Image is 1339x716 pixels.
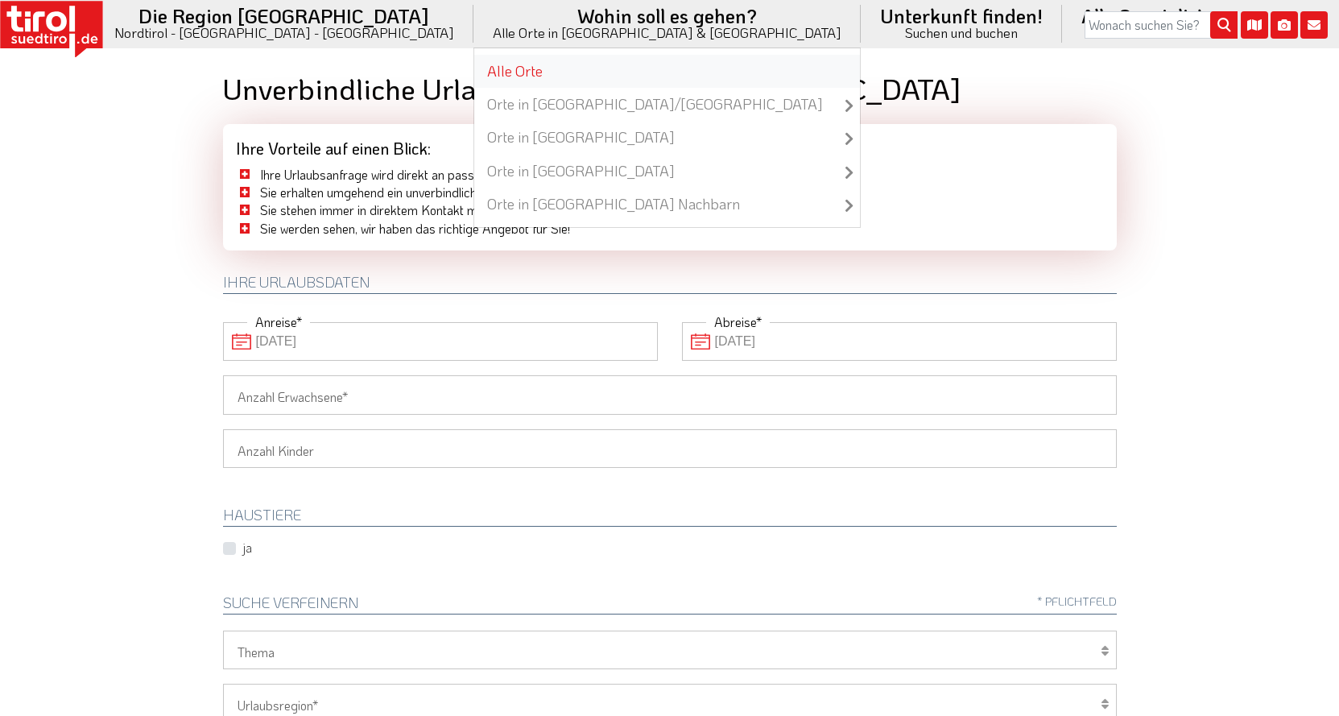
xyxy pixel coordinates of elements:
[242,539,252,557] label: ja
[474,88,860,121] a: Orte in [GEOGRAPHIC_DATA]/[GEOGRAPHIC_DATA]
[223,72,1117,105] h1: Unverbindliche Urlaubsanfrage für: [GEOGRAPHIC_DATA]
[1037,595,1117,607] span: * Pflichtfeld
[223,595,1117,615] h2: Suche verfeinern
[1300,11,1328,39] i: Kontakt
[236,201,1104,219] li: Sie stehen immer in direktem Kontakt mit Ihrem Gastgeber.
[223,507,1117,527] h2: HAUSTIERE
[474,55,860,88] a: Alle Orte
[474,155,860,188] a: Orte in [GEOGRAPHIC_DATA]
[114,26,454,39] small: Nordtirol - [GEOGRAPHIC_DATA] - [GEOGRAPHIC_DATA]
[474,121,860,154] a: Orte in [GEOGRAPHIC_DATA]
[223,275,1117,294] h2: Ihre Urlaubsdaten
[1085,11,1238,39] input: Wonach suchen Sie?
[236,220,1104,238] li: Sie werden sehen, wir haben das richtige Angebot für Sie!
[493,26,841,39] small: Alle Orte in [GEOGRAPHIC_DATA] & [GEOGRAPHIC_DATA]
[1271,11,1298,39] i: Fotogalerie
[223,124,1117,166] div: Ihre Vorteile auf einen Blick:
[236,184,1104,201] li: Sie erhalten umgehend ein unverbindliches, individuelles Urlaubsangebot - zum Bestpreis.
[474,188,860,221] a: Orte in [GEOGRAPHIC_DATA] Nachbarn
[880,26,1043,39] small: Suchen und buchen
[236,166,1104,184] li: Ihre Urlaubsanfrage wird direkt an passende Unterkünfte geschickt.
[1241,11,1268,39] i: Karte öffnen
